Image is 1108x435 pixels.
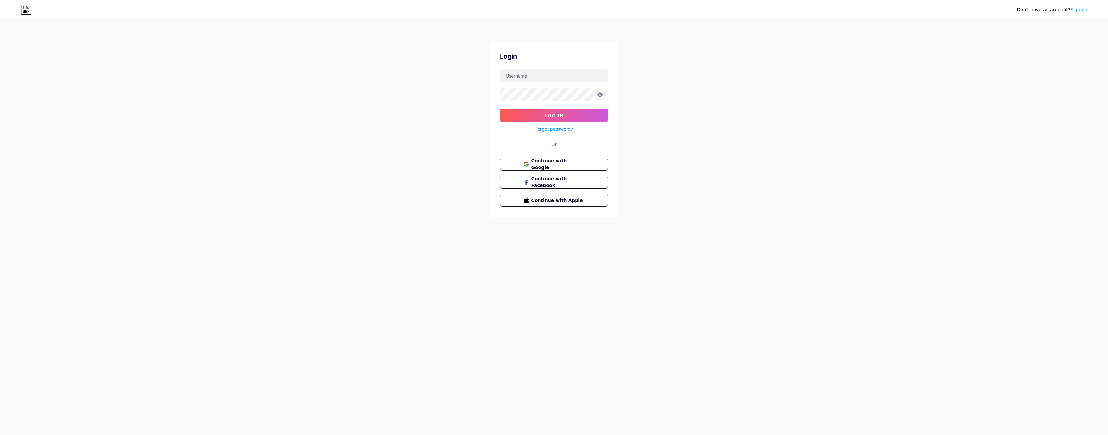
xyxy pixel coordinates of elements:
[531,197,585,204] span: Continue with Apple
[500,69,608,82] input: Username
[531,175,585,189] span: Continue with Facebook
[500,52,608,61] div: Login
[500,109,608,122] button: Log In
[545,113,564,118] span: Log In
[500,176,608,189] button: Continue with Facebook
[500,194,608,207] button: Continue with Apple
[1070,7,1087,12] a: Sign up
[535,126,573,132] a: Forgot password?
[1017,6,1087,13] div: Don't have an account?
[500,158,608,171] button: Continue with Google
[551,141,557,147] div: Or
[531,157,585,171] span: Continue with Google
